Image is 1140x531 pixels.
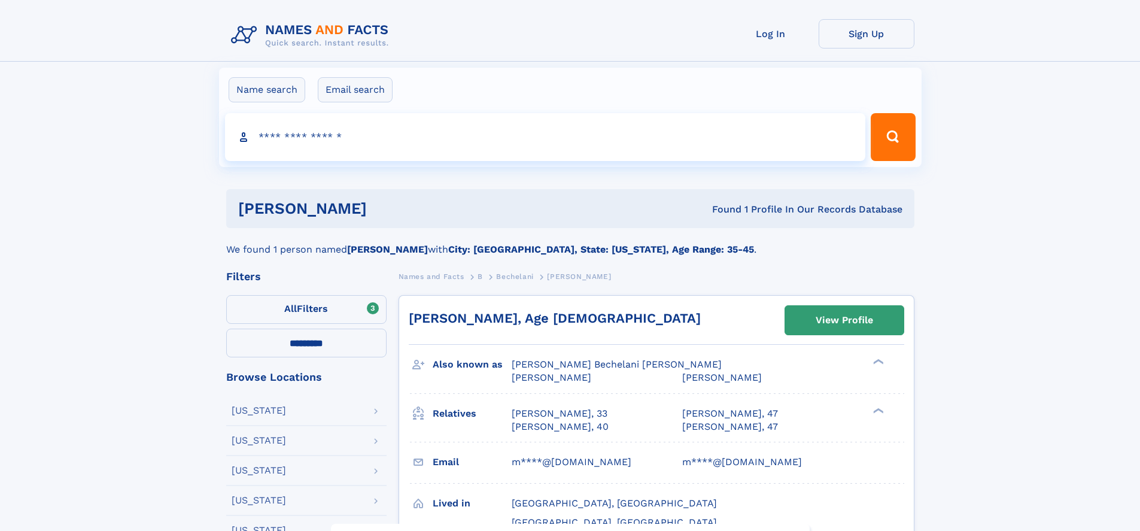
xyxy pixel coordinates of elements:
[512,497,717,509] span: [GEOGRAPHIC_DATA], [GEOGRAPHIC_DATA]
[547,272,611,281] span: [PERSON_NAME]
[284,303,297,314] span: All
[478,269,483,284] a: B
[347,244,428,255] b: [PERSON_NAME]
[226,271,387,282] div: Filters
[232,406,286,415] div: [US_STATE]
[682,407,778,420] a: [PERSON_NAME], 47
[682,420,778,433] a: [PERSON_NAME], 47
[238,201,540,216] h1: [PERSON_NAME]
[478,272,483,281] span: B
[870,406,884,414] div: ❯
[512,420,609,433] a: [PERSON_NAME], 40
[496,272,533,281] span: Bechelani
[512,359,722,370] span: [PERSON_NAME] Bechelani [PERSON_NAME]
[448,244,754,255] b: City: [GEOGRAPHIC_DATA], State: [US_STATE], Age Range: 35-45
[226,228,914,257] div: We found 1 person named with .
[871,113,915,161] button: Search Button
[225,113,866,161] input: search input
[682,372,762,383] span: [PERSON_NAME]
[433,403,512,424] h3: Relatives
[539,203,902,216] div: Found 1 Profile In Our Records Database
[816,307,873,334] div: View Profile
[433,354,512,375] h3: Also known as
[232,496,286,505] div: [US_STATE]
[870,358,884,366] div: ❯
[226,372,387,383] div: Browse Locations
[226,19,399,51] img: Logo Names and Facts
[512,372,591,383] span: [PERSON_NAME]
[399,269,464,284] a: Names and Facts
[785,306,904,335] a: View Profile
[723,19,819,48] a: Log In
[433,452,512,472] h3: Email
[409,311,701,326] a: [PERSON_NAME], Age [DEMOGRAPHIC_DATA]
[226,295,387,324] label: Filters
[512,407,607,420] a: [PERSON_NAME], 33
[318,77,393,102] label: Email search
[232,436,286,445] div: [US_STATE]
[232,466,286,475] div: [US_STATE]
[433,493,512,514] h3: Lived in
[819,19,914,48] a: Sign Up
[512,517,717,528] span: [GEOGRAPHIC_DATA], [GEOGRAPHIC_DATA]
[496,269,533,284] a: Bechelani
[229,77,305,102] label: Name search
